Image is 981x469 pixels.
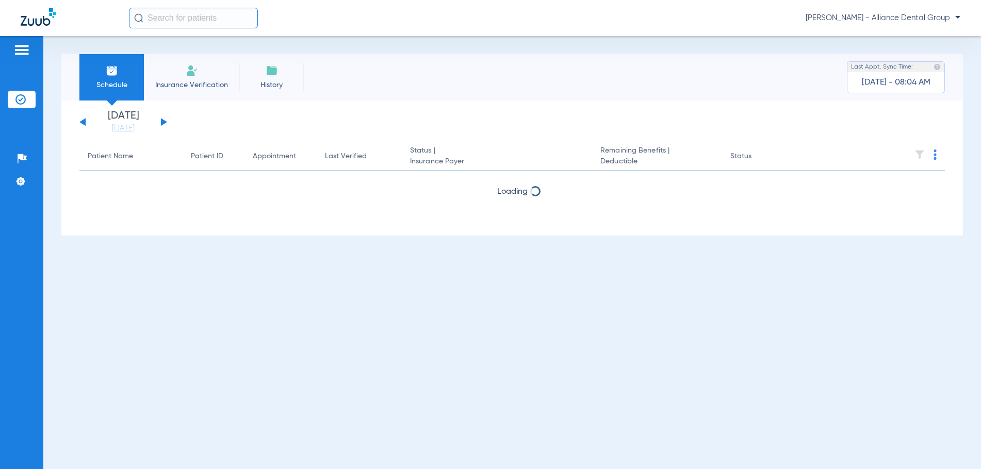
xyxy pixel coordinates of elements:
[600,156,714,167] span: Deductible
[325,151,367,162] div: Last Verified
[106,64,118,77] img: Schedule
[253,151,308,162] div: Appointment
[13,44,30,56] img: hamburger-icon
[266,64,278,77] img: History
[497,188,528,196] span: Loading
[191,151,223,162] div: Patient ID
[722,142,792,171] th: Status
[21,8,56,26] img: Zuub Logo
[134,13,143,23] img: Search Icon
[87,80,136,90] span: Schedule
[325,151,394,162] div: Last Verified
[934,149,937,160] img: group-dot-blue.svg
[914,149,925,160] img: filter.svg
[806,13,960,23] span: [PERSON_NAME] - Alliance Dental Group
[862,77,930,88] span: [DATE] - 08:04 AM
[253,151,296,162] div: Appointment
[191,151,236,162] div: Patient ID
[247,80,296,90] span: History
[934,63,941,71] img: last sync help info
[129,8,258,28] input: Search for patients
[592,142,722,171] th: Remaining Benefits |
[186,64,198,77] img: Manual Insurance Verification
[410,156,584,167] span: Insurance Payer
[851,62,913,72] span: Last Appt. Sync Time:
[92,123,154,133] a: [DATE]
[88,151,174,162] div: Patient Name
[402,142,592,171] th: Status |
[92,111,154,133] li: [DATE]
[152,80,232,90] span: Insurance Verification
[88,151,133,162] div: Patient Name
